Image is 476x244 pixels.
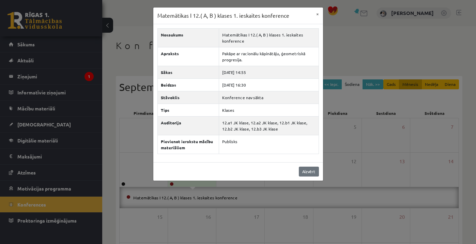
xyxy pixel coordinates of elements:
th: Sākas [157,66,219,78]
th: Tips [157,104,219,116]
td: Publisks [219,135,319,154]
td: 12.a1 JK klase, 12.a2 JK klase, 12.b1 JK klase, 12.b2 JK klase, 12.b3 JK klase [219,116,319,135]
button: × [312,7,323,20]
h3: Matemātikas I 12.( A, B ) klases 1. ieskaites konference [157,12,289,20]
th: Auditorija [157,116,219,135]
th: Beidzas [157,78,219,91]
a: Aizvērt [299,167,319,177]
td: [DATE] 14:55 [219,66,319,78]
td: Klases [219,104,319,116]
th: Stāvoklis [157,91,219,104]
th: Nosaukums [157,28,219,47]
td: [DATE] 16:30 [219,78,319,91]
th: Pievienot ierakstu mācību materiāliem [157,135,219,154]
th: Apraksts [157,47,219,66]
td: Konference nav sākta [219,91,319,104]
td: Matemātikas I 12.( A, B ) klases 1. ieskaites konference [219,28,319,47]
td: Pakāpe ar racionālu kāpinātāju, ģeometriskā progresija. [219,47,319,66]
